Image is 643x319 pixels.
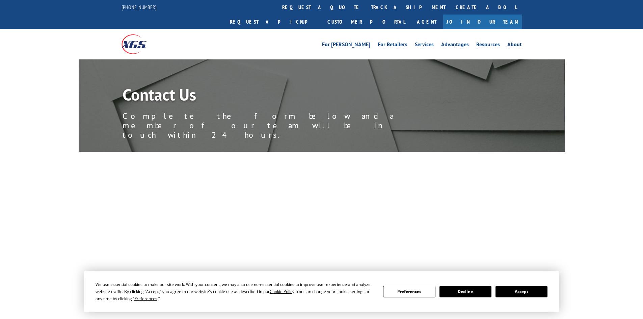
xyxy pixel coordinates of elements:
button: Preferences [383,286,435,297]
a: Request a pickup [225,15,322,29]
span: Preferences [134,296,157,301]
span: Cookie Policy [270,289,294,294]
a: Advantages [441,42,469,49]
a: For [PERSON_NAME] [322,42,370,49]
a: Agent [410,15,443,29]
a: Join Our Team [443,15,522,29]
a: Services [415,42,434,49]
div: We use essential cookies to make our site work. With your consent, we may also use non-essential ... [96,281,375,302]
a: [PHONE_NUMBER] [122,4,157,10]
button: Decline [439,286,491,297]
a: Customer Portal [322,15,410,29]
button: Accept [495,286,547,297]
div: Cookie Consent Prompt [84,271,559,312]
p: Complete the form below and a member of our team will be in touch within 24 hours. [123,111,426,140]
a: For Retailers [378,42,407,49]
a: Resources [476,42,500,49]
h1: Contact Us [123,86,426,106]
a: About [507,42,522,49]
